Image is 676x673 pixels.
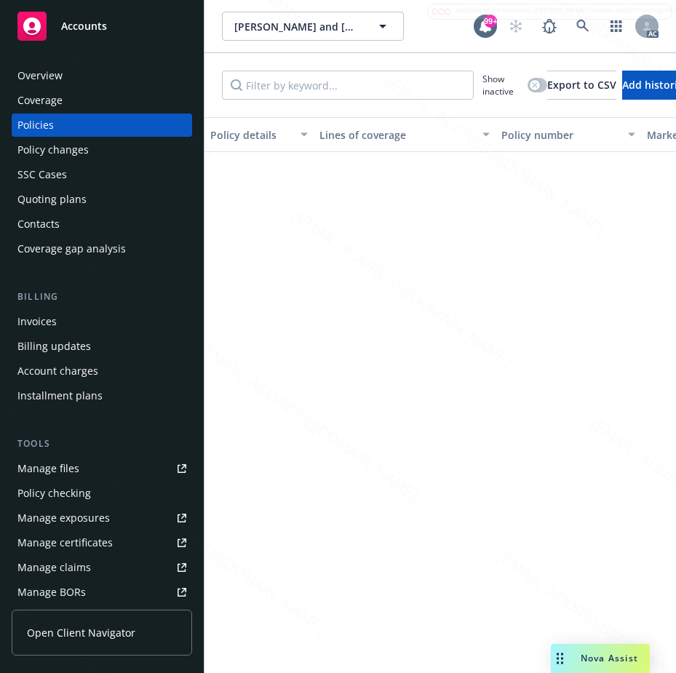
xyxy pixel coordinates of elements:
[12,457,192,480] a: Manage files
[61,20,107,32] span: Accounts
[17,310,57,333] div: Invoices
[17,482,91,505] div: Policy checking
[551,644,650,673] button: Nova Assist
[12,310,192,333] a: Invoices
[12,64,192,87] a: Overview
[482,73,522,97] span: Show inactive
[602,12,631,41] a: Switch app
[547,71,616,100] button: Export to CSV
[12,531,192,554] a: Manage certificates
[17,114,54,137] div: Policies
[547,78,616,92] span: Export to CSV
[12,290,192,304] div: Billing
[17,237,126,260] div: Coverage gap analysis
[581,652,638,664] span: Nova Assist
[496,117,641,152] button: Policy number
[484,15,497,28] div: 99+
[12,212,192,236] a: Contacts
[222,12,404,41] button: [PERSON_NAME] and [US_STATE][PERSON_NAME] (PL)
[12,482,192,505] a: Policy checking
[501,127,619,143] div: Policy number
[12,437,192,451] div: Tools
[314,117,496,152] button: Lines of coverage
[12,581,192,604] a: Manage BORs
[12,384,192,407] a: Installment plans
[17,384,103,407] div: Installment plans
[501,12,530,41] a: Start snowing
[12,506,192,530] a: Manage exposures
[568,12,597,41] a: Search
[12,138,192,162] a: Policy changes
[17,64,63,87] div: Overview
[27,625,135,640] span: Open Client Navigator
[12,359,192,383] a: Account charges
[234,19,360,34] span: [PERSON_NAME] and [US_STATE][PERSON_NAME] (PL)
[535,12,564,41] a: Report a Bug
[210,127,292,143] div: Policy details
[12,556,192,579] a: Manage claims
[12,89,192,112] a: Coverage
[17,359,98,383] div: Account charges
[17,506,110,530] div: Manage exposures
[12,163,192,186] a: SSC Cases
[17,163,67,186] div: SSC Cases
[17,556,91,579] div: Manage claims
[17,89,63,112] div: Coverage
[204,117,314,152] button: Policy details
[17,188,87,211] div: Quoting plans
[222,71,474,100] input: Filter by keyword...
[12,335,192,358] a: Billing updates
[12,114,192,137] a: Policies
[17,581,86,604] div: Manage BORs
[17,531,113,554] div: Manage certificates
[12,6,192,47] a: Accounts
[17,457,79,480] div: Manage files
[12,188,192,211] a: Quoting plans
[17,335,91,358] div: Billing updates
[551,644,569,673] div: Drag to move
[17,212,60,236] div: Contacts
[17,138,89,162] div: Policy changes
[319,127,474,143] div: Lines of coverage
[12,237,192,260] a: Coverage gap analysis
